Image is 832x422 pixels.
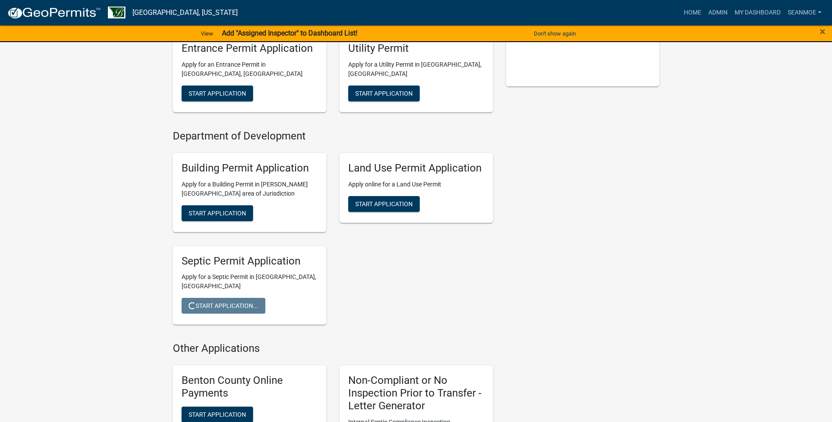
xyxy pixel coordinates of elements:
[197,26,217,41] a: View
[182,180,318,198] p: Apply for a Building Permit in [PERSON_NAME][GEOGRAPHIC_DATA] area of Jurisdiction
[182,255,318,268] h5: Septic Permit Application
[680,4,705,21] a: Home
[820,25,825,38] span: ×
[182,86,253,101] button: Start Application
[189,411,246,418] span: Start Application
[348,196,420,212] button: Start Application
[189,302,258,309] span: Start Application...
[348,86,420,101] button: Start Application
[182,42,318,55] h5: Entrance Permit Application
[173,130,493,143] h4: Department of Development
[132,5,238,20] a: [GEOGRAPHIC_DATA], [US_STATE]
[182,162,318,175] h5: Building Permit Application
[182,272,318,291] p: Apply for a Septic Permit in [GEOGRAPHIC_DATA], [GEOGRAPHIC_DATA]
[348,42,484,55] h5: Utility Permit
[355,90,413,97] span: Start Application
[348,180,484,189] p: Apply online for a Land Use Permit
[530,26,579,41] button: Don't show again
[784,4,825,21] a: SeanMoe
[348,60,484,79] p: Apply for a Utility Permit in [GEOGRAPHIC_DATA], [GEOGRAPHIC_DATA]
[182,298,265,314] button: Start Application...
[348,374,484,412] h5: Non-Compliant or No Inspection Prior to Transfer - Letter Generator
[182,205,253,221] button: Start Application
[348,162,484,175] h5: Land Use Permit Application
[189,90,246,97] span: Start Application
[189,209,246,216] span: Start Application
[173,342,493,355] h4: Other Applications
[182,374,318,400] h5: Benton County Online Payments
[108,7,125,18] img: Benton County, Minnesota
[182,60,318,79] p: Apply for an Entrance Permit in [GEOGRAPHIC_DATA], [GEOGRAPHIC_DATA]
[820,26,825,37] button: Close
[705,4,731,21] a: Admin
[355,200,413,207] span: Start Application
[222,29,357,37] strong: Add "Assigned Inspector" to Dashboard List!
[731,4,784,21] a: My Dashboard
